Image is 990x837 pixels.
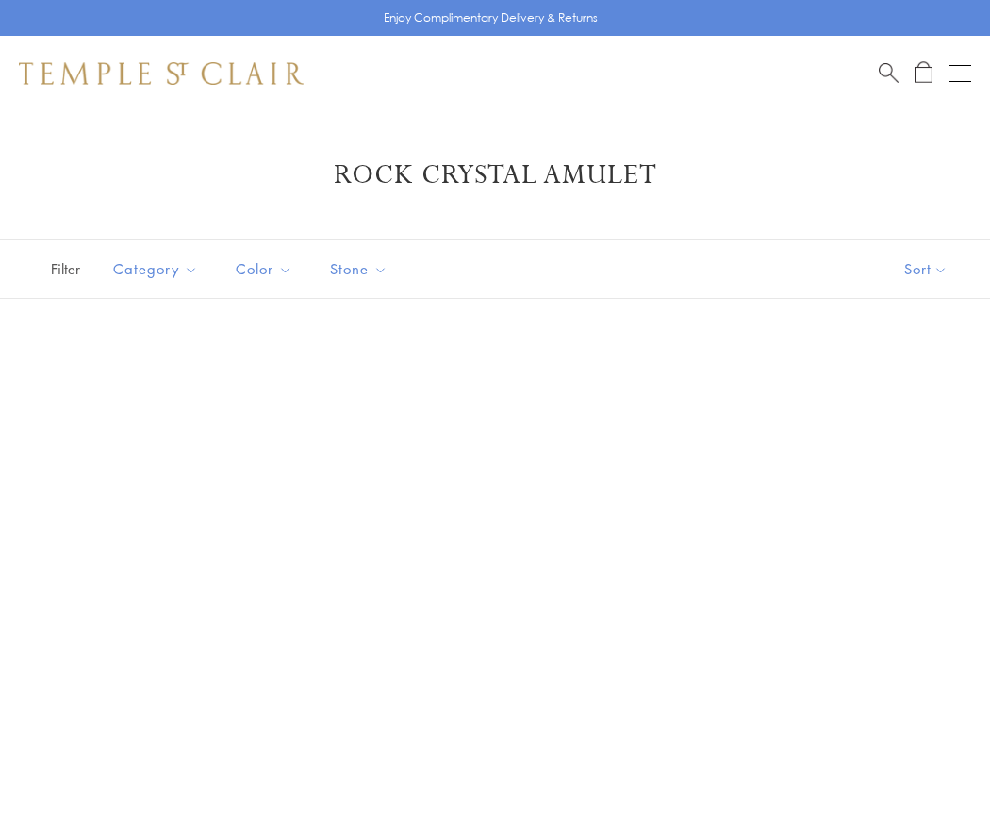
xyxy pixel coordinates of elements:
[862,240,990,298] button: Show sort by
[104,257,212,281] span: Category
[384,8,598,27] p: Enjoy Complimentary Delivery & Returns
[99,248,212,290] button: Category
[222,248,306,290] button: Color
[879,61,899,85] a: Search
[915,61,932,85] a: Open Shopping Bag
[949,62,971,85] button: Open navigation
[316,248,402,290] button: Stone
[321,257,402,281] span: Stone
[47,158,943,192] h1: Rock Crystal Amulet
[19,62,304,85] img: Temple St. Clair
[226,257,306,281] span: Color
